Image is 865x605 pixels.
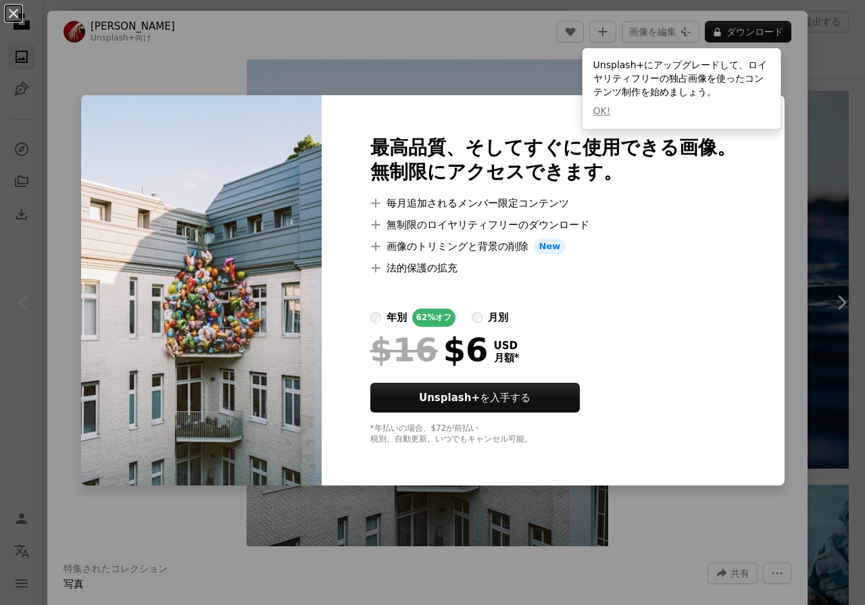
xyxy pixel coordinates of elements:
div: *年払いの場合、 $72 が前払い 税別。自動更新。いつでもキャンセル可能。 [370,423,736,445]
li: 画像のトリミングと背景の削除 [370,238,736,255]
input: 年別62%オフ [370,312,381,323]
span: $16 [370,332,438,367]
li: 法的保護の拡充 [370,260,736,276]
li: 毎月追加されるメンバー限定コンテンツ [370,195,736,211]
button: Unsplash+を入手する [370,383,580,413]
div: 年別 [387,309,407,325]
h2: 最高品質、そしてすぐに使用できる画像。 無制限にアクセスできます。 [370,136,736,184]
strong: Unsplash+ [419,392,480,404]
div: 62% オフ [412,309,456,327]
li: 無制限のロイヤリティフリーのダウンロード [370,217,736,233]
img: premium_photo-1758726036229-ad770eddad9d [81,95,322,486]
div: $6 [370,332,489,367]
div: Unsplash+にアップグレードして、ロイヤリティフリーの独占画像を使ったコンテンツ制作を始めましょう。 [583,48,781,129]
span: USD [494,340,520,352]
div: 月別 [488,309,508,325]
button: OK! [593,105,611,118]
span: New [534,238,566,255]
input: 月別 [472,312,483,323]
